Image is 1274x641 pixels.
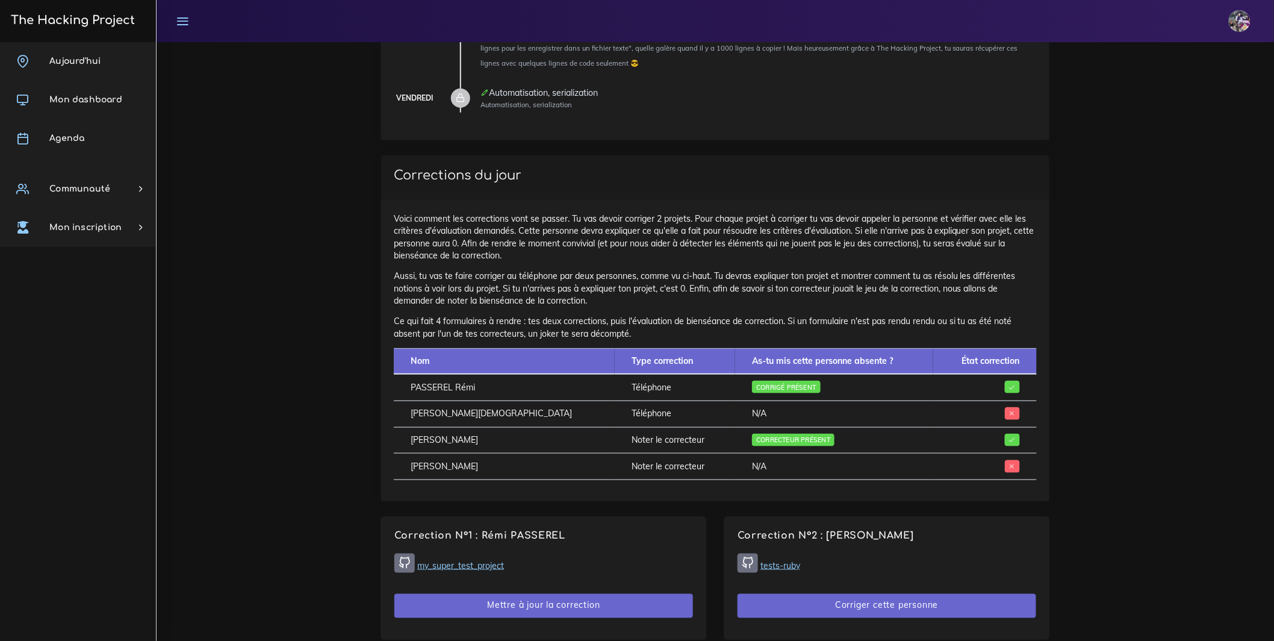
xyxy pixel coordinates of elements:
h3: The Hacking Project [7,14,135,27]
span: Corrigé présent [752,381,820,393]
div: Vendredi [396,92,433,105]
td: N/A [735,454,933,480]
td: [PERSON_NAME] [394,427,615,454]
td: PASSEREL Rémi [394,374,615,401]
th: Nom [394,348,615,374]
img: eg54bupqcshyolnhdacp.jpg [1229,10,1251,32]
td: Noter le correcteur [615,454,735,480]
small: Nous allons te montrer comment récupérer des données en masse à partir d'un site internet. Imagin... [480,29,1024,67]
p: Ce qui fait 4 formulaires à rendre : tes deux corrections, puis l'évaluation de bienséance de cor... [394,315,1037,340]
span: Aujourd'hui [49,57,101,66]
button: Mettre à jour la correction [394,594,693,619]
td: N/A [735,401,933,427]
h4: Correction N°1 : Rémi PASSEREL [394,530,693,542]
button: Corriger cette personne [738,594,1036,619]
div: Automatisation, serialization [480,89,1037,97]
a: my_super_test_project [417,560,504,571]
a: tests-ruby [760,560,800,571]
td: Téléphone [615,374,735,401]
span: Agenda [49,134,84,143]
h4: Correction N°2 : [PERSON_NAME] [738,530,1036,542]
p: Voici comment les corrections vont se passer. Tu vas devoir corriger 2 projets. Pour chaque proje... [394,213,1037,261]
span: Mon dashboard [49,95,122,104]
td: [PERSON_NAME][DEMOGRAPHIC_DATA] [394,401,615,427]
th: Type correction [615,348,735,374]
td: Téléphone [615,401,735,427]
td: Noter le correcteur [615,427,735,454]
span: Communauté [49,184,110,193]
th: As-tu mis cette personne absente ? [735,348,933,374]
small: Automatisation, serialization [480,101,572,109]
p: Aussi, tu vas te faire corriger au téléphone par deux personnes, comme vu ci-haut. Tu devras expl... [394,270,1037,307]
h3: Corrections du jour [394,168,1037,183]
span: Correcteur présent [752,434,834,446]
td: [PERSON_NAME] [394,454,615,480]
span: Mon inscription [49,223,122,232]
th: État correction [933,348,1037,374]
